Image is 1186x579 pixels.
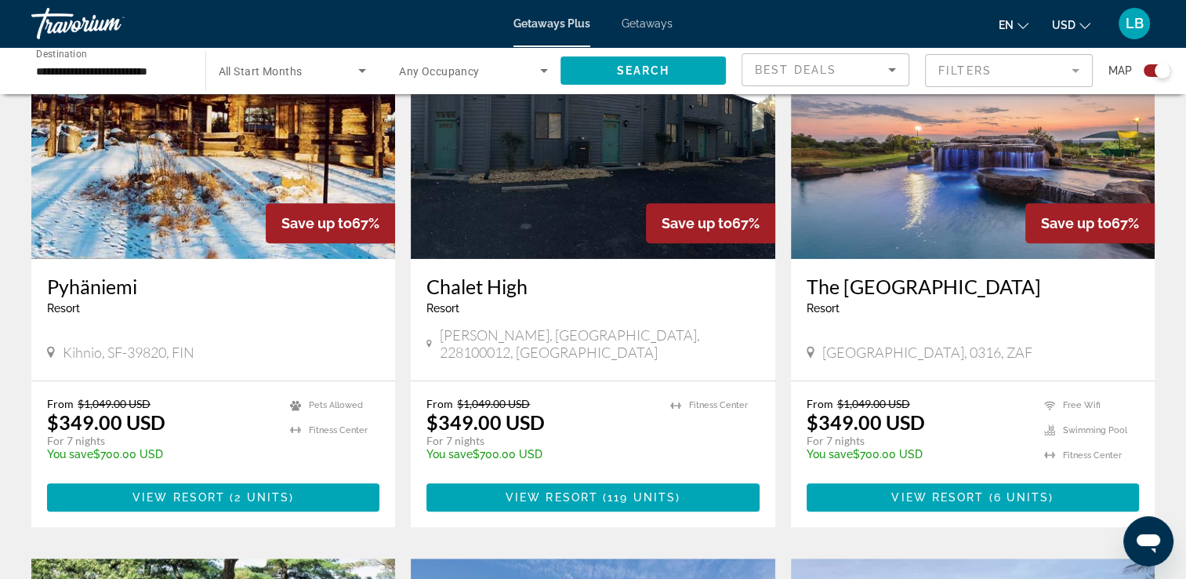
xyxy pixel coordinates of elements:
span: You save [426,448,473,461]
span: ( ) [598,491,680,504]
span: View Resort [891,491,984,504]
span: Kihnio, SF-39820, FIN [63,344,194,361]
div: 67% [1025,203,1155,243]
span: Save up to [1041,215,1112,231]
a: Pyhäniemi [47,275,379,298]
span: USD [1052,19,1075,31]
mat-select: Sort by [755,60,896,79]
button: Search [560,56,727,85]
a: Getaways Plus [513,17,590,30]
span: Map [1108,60,1132,82]
span: Save up to [662,215,732,231]
span: Resort [426,302,459,315]
span: LB [1126,16,1144,31]
a: The [GEOGRAPHIC_DATA] [807,275,1139,298]
span: Save up to [281,215,352,231]
button: User Menu [1114,7,1155,40]
p: $349.00 USD [47,410,165,434]
span: Pets Allowed [309,400,363,410]
span: ( ) [984,491,1054,504]
button: View Resort(2 units) [47,483,379,512]
span: View Resort [132,491,225,504]
span: $1,049.00 USD [457,397,530,410]
span: View Resort [506,491,598,504]
div: 67% [646,203,775,243]
div: 67% [266,203,395,243]
span: All Start Months [219,65,303,78]
span: [PERSON_NAME], [GEOGRAPHIC_DATA], 228100012, [GEOGRAPHIC_DATA] [440,326,760,361]
span: Free Wifi [1063,400,1101,410]
a: Chalet High [426,275,759,298]
span: 2 units [234,491,289,504]
span: Fitness Center [1063,450,1122,461]
span: From [426,397,453,410]
p: $349.00 USD [807,410,925,434]
span: Resort [807,302,840,315]
span: Fitness Center [309,425,368,435]
button: View Resort(119 units) [426,483,759,512]
span: Resort [47,302,80,315]
span: 119 units [608,491,676,504]
img: ii_tkg1.jpg [791,8,1155,259]
span: $1,049.00 USD [837,397,910,410]
span: $1,049.00 USD [78,397,151,410]
img: ii_pyh1.jpg [31,8,395,259]
span: From [47,397,74,410]
span: ( ) [225,491,294,504]
p: For 7 nights [47,434,274,448]
p: $700.00 USD [47,448,274,461]
p: For 7 nights [426,434,654,448]
span: Fitness Center [689,400,748,410]
img: ii_chi1.jpg [411,8,774,259]
span: [GEOGRAPHIC_DATA], 0316, ZAF [822,344,1032,361]
p: $700.00 USD [426,448,654,461]
p: $349.00 USD [426,410,545,434]
span: Destination [36,48,87,59]
span: en [999,19,1014,31]
span: Swimming Pool [1063,425,1127,435]
span: You save [807,448,853,461]
button: View Resort(6 units) [807,483,1139,512]
button: Change language [999,13,1028,36]
span: Best Deals [755,64,836,76]
iframe: Bouton de lancement de la fenêtre de messagerie [1123,516,1173,566]
button: Filter [925,53,1093,88]
button: Change currency [1052,13,1090,36]
p: $700.00 USD [807,448,1028,461]
span: Any Occupancy [399,65,480,78]
span: 6 units [994,491,1050,504]
span: From [807,397,833,410]
span: Search [616,64,669,77]
span: You save [47,448,93,461]
p: For 7 nights [807,434,1028,448]
a: Getaways [622,17,673,30]
a: Travorium [31,3,188,44]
